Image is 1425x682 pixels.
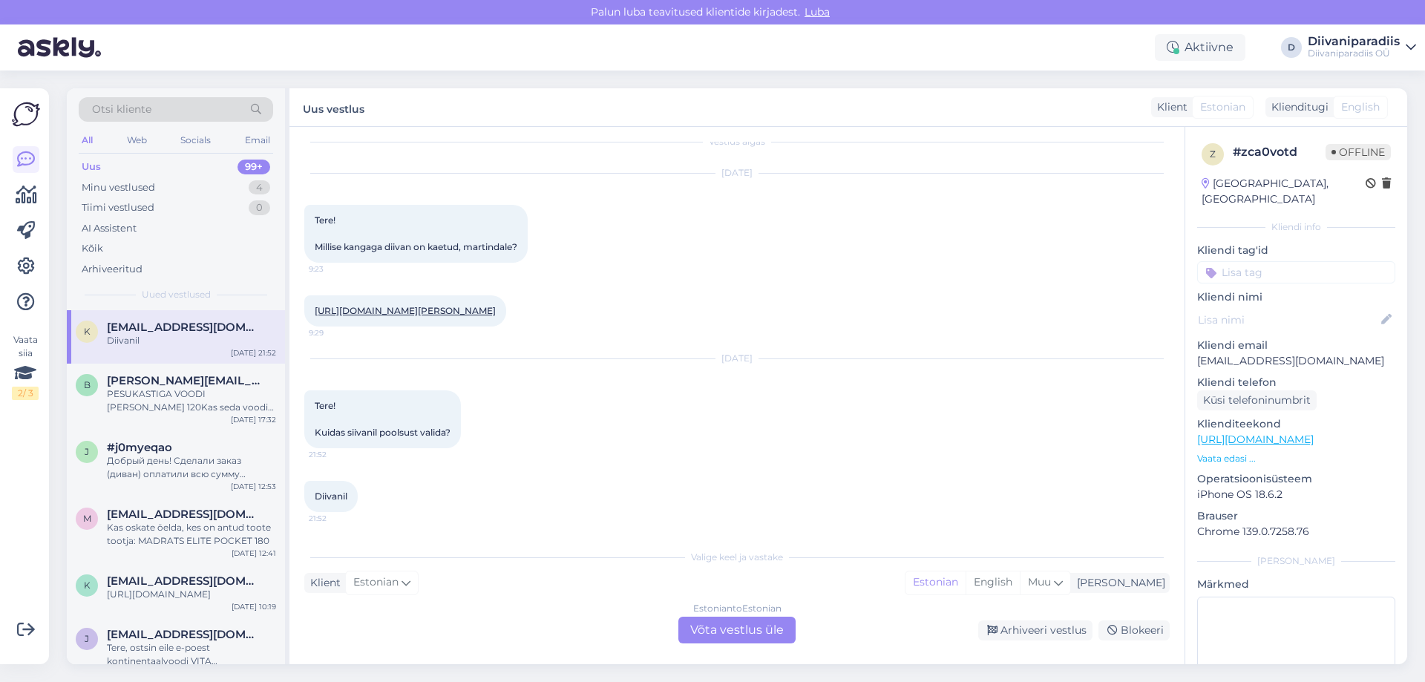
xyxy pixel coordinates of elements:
[12,100,40,128] img: Askly Logo
[107,334,276,347] div: Diivanil
[304,166,1170,180] div: [DATE]
[304,352,1170,365] div: [DATE]
[303,97,364,117] label: Uus vestlus
[84,379,91,390] span: b
[315,214,517,252] span: Tere! Millise kangaga diivan on kaetud, martindale?
[107,454,276,481] div: Добрый день! Сделали заказ (диван) оплатили всю сумму полностью. Когда получу товар?
[1197,416,1395,432] p: Klienditeekond
[249,200,270,215] div: 0
[1197,289,1395,305] p: Kliendi nimi
[1197,524,1395,540] p: Chrome 139.0.7258.76
[315,400,451,438] span: Tere! Kuidas siivanil poolsust valida?
[1197,353,1395,369] p: [EMAIL_ADDRESS][DOMAIN_NAME]
[353,574,399,591] span: Estonian
[1197,243,1395,258] p: Kliendi tag'id
[978,620,1092,640] div: Arhiveeri vestlus
[1098,620,1170,640] div: Blokeeri
[1198,312,1378,328] input: Lisa nimi
[232,601,276,612] div: [DATE] 10:19
[1308,47,1400,59] div: Diivaniparadiis OÜ
[124,131,150,150] div: Web
[107,641,276,668] div: Tere, ostsin eile e-poest kontinentaalvoodi VITA PESUKASTIGA 160 (tumehall), kuid emailile ei ole...
[142,288,211,301] span: Uued vestlused
[79,131,96,150] div: All
[1197,338,1395,353] p: Kliendi email
[1197,433,1314,446] a: [URL][DOMAIN_NAME]
[309,449,364,460] span: 21:52
[1151,99,1187,115] div: Klient
[107,628,261,641] span: janneminakov@gmail.com
[177,131,214,150] div: Socials
[231,347,276,358] div: [DATE] 21:52
[315,491,347,502] span: Diivanil
[82,262,142,277] div: Arhiveeritud
[82,180,155,195] div: Minu vestlused
[304,575,341,591] div: Klient
[231,481,276,492] div: [DATE] 12:53
[107,441,172,454] span: #j0myeqao
[107,387,276,414] div: PESUKASTIGA VOODI [PERSON_NAME] 120Kas seda voodit on ka 160cm laiuses?
[1326,144,1391,160] span: Offline
[309,327,364,338] span: 9:29
[966,571,1020,594] div: English
[82,241,103,256] div: Kõik
[905,571,966,594] div: Estonian
[12,387,39,400] div: 2 / 3
[1210,148,1216,160] span: z
[92,102,151,117] span: Otsi kliente
[249,180,270,195] div: 4
[678,617,796,643] div: Võta vestlus üle
[85,446,89,457] span: j
[1155,34,1245,61] div: Aktiivne
[107,521,276,548] div: Kas oskate öelda, kes on antud toote tootja: MADRATS ELITE POCKET 180
[1233,143,1326,161] div: # zca0votd
[82,221,137,236] div: AI Assistent
[1197,452,1395,465] p: Vaata edasi ...
[12,333,39,400] div: Vaata siia
[85,633,89,644] span: j
[231,414,276,425] div: [DATE] 17:32
[1071,575,1165,591] div: [PERSON_NAME]
[304,551,1170,564] div: Valige keel ja vastake
[1197,577,1395,592] p: Märkmed
[1197,508,1395,524] p: Brauser
[1197,390,1317,410] div: Küsi telefoninumbrit
[1197,220,1395,234] div: Kliendi info
[107,374,261,387] span: brigitte.makke@gmail.com
[1308,36,1416,59] a: DiivaniparadiisDiivaniparadiis OÜ
[1308,36,1400,47] div: Diivaniparadiis
[84,326,91,337] span: k
[1200,99,1245,115] span: Estonian
[107,588,276,601] div: [URL][DOMAIN_NAME]
[82,160,101,174] div: Uus
[107,574,261,588] span: kairi.kaeiro@gmail.com
[1197,375,1395,390] p: Kliendi telefon
[232,548,276,559] div: [DATE] 12:41
[309,513,364,524] span: 21:52
[1197,471,1395,487] p: Operatsioonisüsteem
[1197,261,1395,283] input: Lisa tag
[1202,176,1366,207] div: [GEOGRAPHIC_DATA], [GEOGRAPHIC_DATA]
[237,160,270,174] div: 99+
[1341,99,1380,115] span: English
[1028,575,1051,588] span: Muu
[107,508,261,521] span: meelisnaaber@gmail.com
[107,321,261,334] span: kristimyyr@gmail.com
[1197,487,1395,502] p: iPhone OS 18.6.2
[304,135,1170,148] div: Vestlus algas
[693,602,782,615] div: Estonian to Estonian
[83,513,91,524] span: m
[315,305,496,316] a: [URL][DOMAIN_NAME][PERSON_NAME]
[82,200,154,215] div: Tiimi vestlused
[800,5,834,19] span: Luba
[1265,99,1329,115] div: Klienditugi
[1281,37,1302,58] div: D
[309,263,364,275] span: 9:23
[84,580,91,591] span: k
[1197,554,1395,568] div: [PERSON_NAME]
[242,131,273,150] div: Email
